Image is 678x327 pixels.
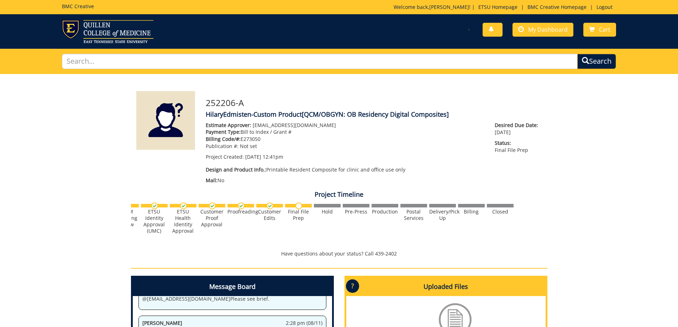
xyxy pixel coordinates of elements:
a: Cart [583,23,616,37]
span: [QCM/OBGYN: OB Residency Digital Composites] [302,110,449,118]
img: checkmark [267,202,273,209]
h4: Message Board [133,278,332,296]
span: Publication #: [206,143,238,149]
img: checkmark [180,202,187,209]
span: Project Created: [206,153,244,160]
img: Product featured image [136,91,195,150]
div: Pre-Press [343,209,369,215]
p: [DATE] [495,122,542,136]
div: Customer Edits [256,209,283,221]
span: Not set [240,143,257,149]
div: ETSU Health Identity Approval [170,209,196,234]
div: Closed [487,209,514,215]
a: [PERSON_NAME] [429,4,469,10]
span: Status: [495,139,542,147]
p: @ [EMAIL_ADDRESS][DOMAIN_NAME] Please see brief. [142,295,322,302]
div: ETSU Identity Approval (UMC) [141,209,168,234]
span: Design and Product Info.: [206,166,266,173]
span: Mail: [206,177,217,184]
h4: HilaryEdmisten-Custom Product [206,111,542,118]
img: no [295,202,302,209]
span: Estimate Approver: [206,122,251,128]
span: [DATE] 12:41pm [245,153,283,160]
span: Billing Code/#: [206,136,241,142]
p: Welcome back, ! | | | [394,4,616,11]
a: My Dashboard [513,23,573,37]
div: Delivery/Pick Up [429,209,456,221]
div: Proofreading [227,209,254,215]
img: ETSU logo [62,20,153,43]
p: E273050 [206,136,484,143]
img: checkmark [151,202,158,209]
p: Printable Resident Composite for clinic and office use only [206,166,484,173]
button: Search [577,54,616,69]
a: BMC Creative Homepage [524,4,590,10]
span: 2:28 pm (08/11) [286,320,322,327]
div: Postal Services [400,209,427,221]
h4: Uploaded Files [346,278,546,296]
div: Customer Proof Approval [199,209,225,228]
span: [PERSON_NAME] [142,320,182,326]
span: My Dashboard [528,26,568,33]
img: checkmark [209,202,216,209]
span: Desired Due Date: [495,122,542,129]
p: Have questions about your status? Call 439-2402 [131,250,547,257]
h4: Project Timeline [131,191,547,198]
span: Payment Type: [206,128,241,135]
span: Cart [599,26,610,33]
p: No [206,177,484,184]
div: Production [372,209,398,215]
p: ? [346,279,359,293]
img: checkmark [238,202,245,209]
h5: BMC Creative [62,4,94,9]
a: Logout [593,4,616,10]
p: [EMAIL_ADDRESS][DOMAIN_NAME] [206,122,484,129]
input: Search... [62,54,578,69]
p: Final File Prep [495,139,542,154]
div: Final File Prep [285,209,312,221]
div: Billing [458,209,485,215]
h3: 252206-A [206,98,542,107]
div: Hold [314,209,341,215]
a: ETSU Homepage [475,4,521,10]
p: Bill to Index / Grant # [206,128,484,136]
